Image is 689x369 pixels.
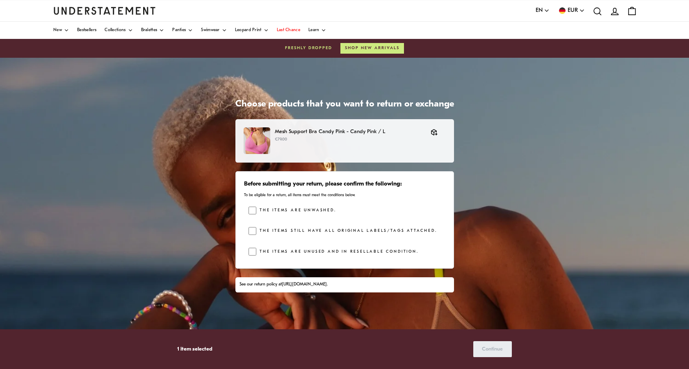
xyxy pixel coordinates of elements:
[277,28,300,32] span: Last Chance
[285,45,332,52] span: Freshly dropped
[235,99,454,111] h1: Choose products that you want to return or exchange
[77,22,96,39] a: Bestsellers
[256,206,336,215] label: The items are unwashed.
[77,28,96,32] span: Bestsellers
[275,136,422,143] p: €79.00
[141,28,157,32] span: Bralettes
[256,248,418,256] label: The items are unused and in resellable condition.
[105,28,125,32] span: Collections
[536,6,550,15] button: EN
[240,281,449,288] div: See our return policy at .
[244,192,445,198] p: To be eligible for a return, all items must meet the conditions below.
[558,6,585,15] button: EUR
[536,6,543,15] span: EN
[53,43,636,54] a: Freshly droppedShop new arrivals
[340,43,404,54] button: Shop new arrivals
[235,22,269,39] a: Leopard Print
[568,6,578,15] span: EUR
[172,28,186,32] span: Panties
[275,127,422,136] p: Mesh Support Bra Candy Pink - Candy Pink / L
[201,28,219,32] span: Swimwear
[277,22,300,39] a: Last Chance
[141,22,164,39] a: Bralettes
[244,127,270,154] img: CPME-BRA-018-126.jpg
[235,28,262,32] span: Leopard Print
[172,22,193,39] a: Panties
[244,180,445,188] h3: Before submitting your return, please confirm the following:
[201,22,226,39] a: Swimwear
[308,22,326,39] a: Learn
[256,227,437,235] label: The items still have all original labels/tags attached.
[53,22,69,39] a: New
[282,282,327,287] a: [URL][DOMAIN_NAME]
[105,22,132,39] a: Collections
[308,28,319,32] span: Learn
[53,7,156,14] a: Understatement Homepage
[53,28,62,32] span: New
